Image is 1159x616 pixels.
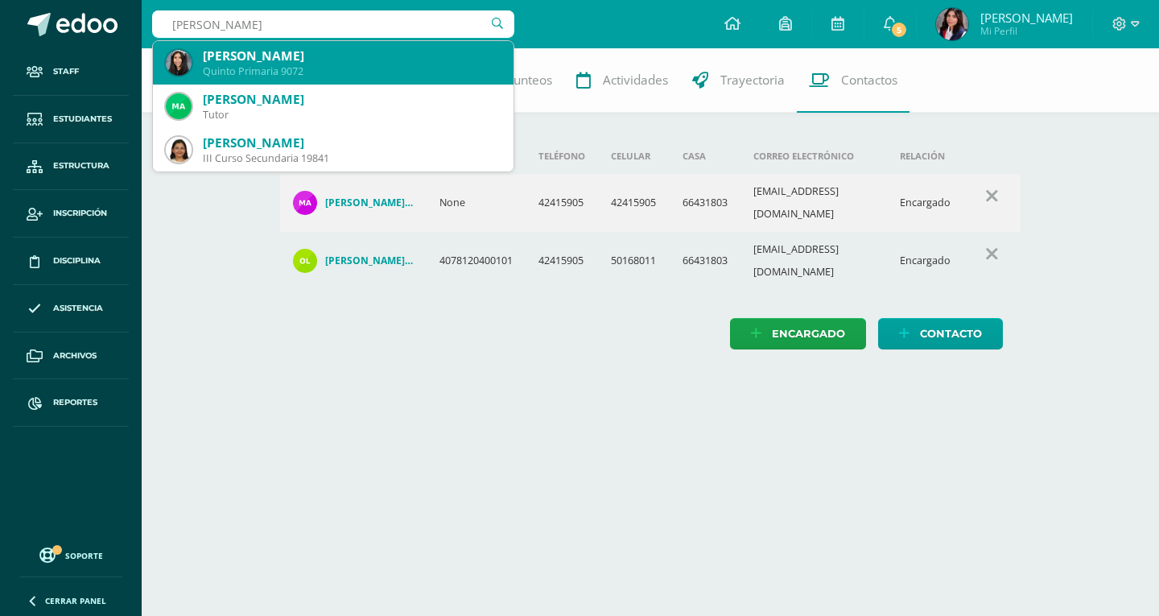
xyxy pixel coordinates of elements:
div: III Curso Secundaria 19841 [203,151,501,165]
td: None [427,174,526,232]
a: Actividades [564,48,680,113]
td: [EMAIL_ADDRESS][DOMAIN_NAME] [740,232,887,290]
div: [PERSON_NAME] [203,48,501,64]
th: Relación [887,138,963,174]
td: 66431803 [670,232,740,290]
span: Punteos [506,72,552,89]
span: Inscripción [53,207,107,220]
img: 604763274223ee6c4c9b8de7fe2701fc.png [166,137,192,163]
td: [EMAIL_ADDRESS][DOMAIN_NAME] [740,174,887,232]
a: Estructura [13,143,129,191]
td: Encargado [887,232,963,290]
span: [PERSON_NAME] [980,10,1073,26]
td: 42415905 [526,174,598,232]
h4: [PERSON_NAME] FLAMENCO [PERSON_NAME] [325,196,414,209]
span: Trayectoria [720,72,785,89]
td: Encargado [887,174,963,232]
th: Teléfono [526,138,598,174]
a: Encargado [730,318,866,349]
a: Contacto [878,318,1003,349]
span: Soporte [65,550,103,561]
th: Casa [670,138,740,174]
td: 4078120400101 [427,232,526,290]
a: Contactos [797,48,909,113]
div: [PERSON_NAME] [203,134,501,151]
img: 331a885a7a06450cabc094b6be9ba622.png [936,8,968,40]
span: Archivos [53,349,97,362]
span: Reportes [53,396,97,409]
a: Estudiantes [13,96,129,143]
img: 8249ab865cb5a237bac4bc5ce696848a.png [293,191,317,215]
a: Asistencia [13,285,129,333]
span: Cerrar panel [45,595,106,606]
td: 66431803 [670,174,740,232]
div: Quinto Primaria 9072 [203,64,501,78]
span: Mi Perfil [980,24,1073,38]
span: Contacto [920,319,982,349]
a: Archivos [13,333,129,380]
img: 06ea572c4636ea21b18a2b3c881887ed.png [293,249,317,273]
td: 42415905 [526,232,598,290]
span: Asistencia [53,302,103,315]
span: Estructura [53,159,109,172]
div: Tutor [203,108,501,122]
td: 42415905 [598,174,669,232]
img: 69baba3a656c0c9a563db8249b6a471b.png [166,93,192,119]
span: Disciplina [53,254,101,267]
span: Contactos [841,72,897,89]
span: Estudiantes [53,113,112,126]
a: [PERSON_NAME] FLAMENCO [PERSON_NAME] [293,191,414,215]
span: Encargado [772,319,845,349]
a: Disciplina [13,238,129,285]
th: Correo electrónico [740,138,887,174]
td: 50168011 [598,232,669,290]
a: Soporte [19,544,122,565]
a: Inscripción [13,190,129,238]
h4: [PERSON_NAME] DE FLAMENCO [PERSON_NAME] [325,254,414,267]
input: Busca un usuario... [152,10,514,38]
img: 39c5cc2ec6d15d725fb562a87e3dcfcc.png [166,50,192,76]
th: Celular [598,138,669,174]
a: [PERSON_NAME] DE FLAMENCO [PERSON_NAME] [293,249,414,273]
a: Trayectoria [680,48,797,113]
span: Staff [53,65,79,78]
div: [PERSON_NAME] [203,91,501,108]
span: 5 [890,21,908,39]
a: Staff [13,48,129,96]
span: Actividades [603,72,668,89]
a: Reportes [13,379,129,427]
